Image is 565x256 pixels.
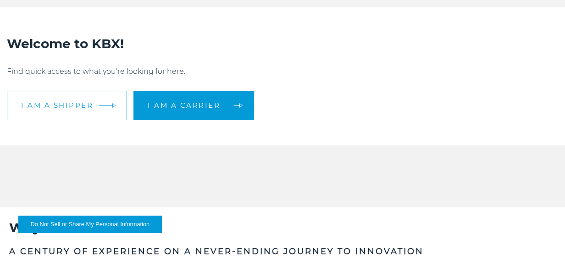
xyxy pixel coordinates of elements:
h2: Why KBX? [9,219,556,236]
span: I am a shipper [21,102,93,109]
a: I am a shipper arrow arrow [7,91,127,120]
button: Do Not Sell or Share My Personal Information [18,216,162,233]
p: Find quick access to what you're looking for here. [7,66,558,77]
a: I am a carrier arrow arrow [133,91,254,120]
span: I am a carrier [148,102,220,109]
img: arrow [112,103,116,108]
h2: Welcome to KBX! [7,35,558,52]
